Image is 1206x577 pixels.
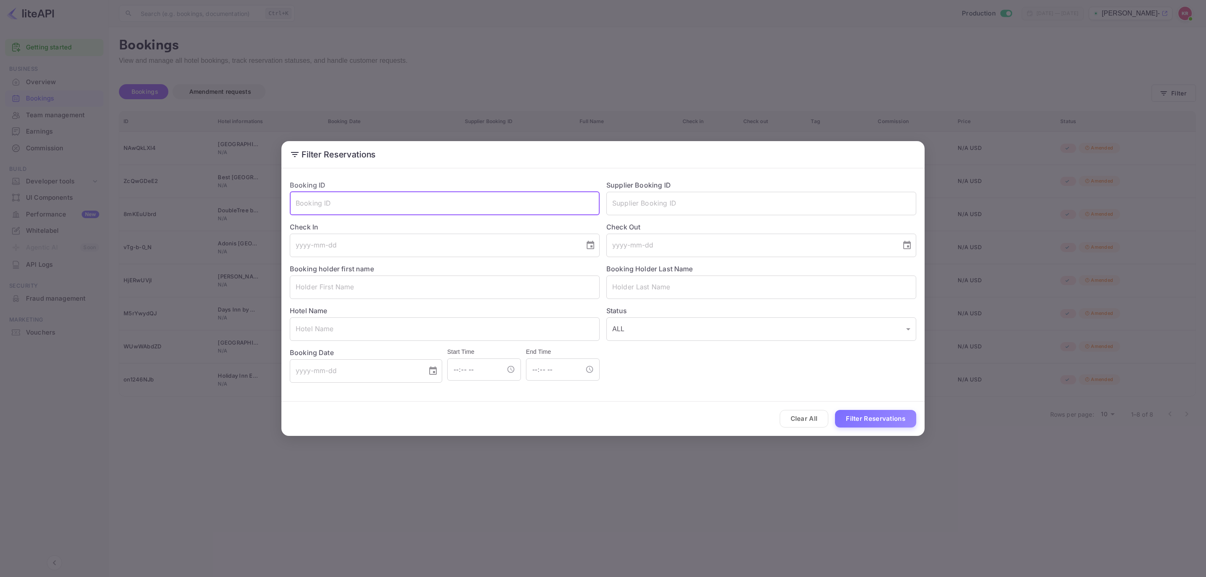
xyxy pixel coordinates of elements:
[582,237,599,254] button: Choose date
[606,181,671,189] label: Supplier Booking ID
[606,234,895,257] input: yyyy-mm-dd
[606,222,916,232] label: Check Out
[290,276,600,299] input: Holder First Name
[606,192,916,215] input: Supplier Booking ID
[780,410,829,428] button: Clear All
[290,359,421,383] input: yyyy-mm-dd
[290,192,600,215] input: Booking ID
[290,317,600,341] input: Hotel Name
[606,317,916,341] div: ALL
[835,410,916,428] button: Filter Reservations
[447,348,521,357] h6: Start Time
[606,276,916,299] input: Holder Last Name
[290,234,579,257] input: yyyy-mm-dd
[290,265,374,273] label: Booking holder first name
[290,348,442,358] label: Booking Date
[290,307,327,315] label: Hotel Name
[606,265,693,273] label: Booking Holder Last Name
[425,363,441,379] button: Choose date
[290,181,326,189] label: Booking ID
[290,222,600,232] label: Check In
[526,348,600,357] h6: End Time
[606,306,916,316] label: Status
[281,141,925,168] h2: Filter Reservations
[899,237,915,254] button: Choose date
